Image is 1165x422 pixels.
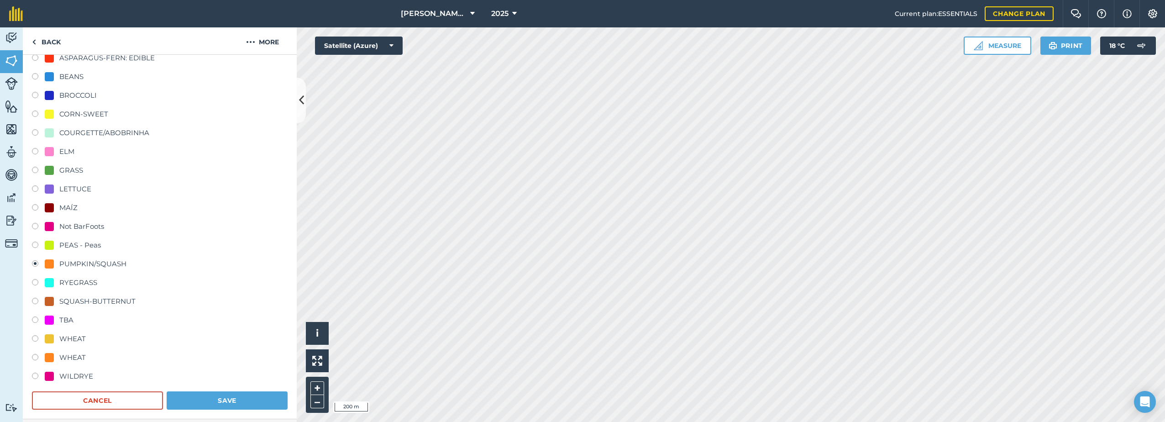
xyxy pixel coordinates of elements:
[59,352,86,363] div: WHEAT
[59,53,155,63] div: ASPARAGUS-FERN: EDIBLE
[59,277,97,288] div: RYEGRASS
[59,165,83,176] div: GRASS
[1049,40,1057,51] img: svg+xml;base64,PHN2ZyB4bWxucz0iaHR0cDovL3d3dy53My5vcmcvMjAwMC9zdmciIHdpZHRoPSIxOSIgaGVpZ2h0PSIyNC...
[59,240,101,251] div: PEAS - Peas
[5,122,18,136] img: svg+xml;base64,PHN2ZyB4bWxucz0iaHR0cDovL3d3dy53My5vcmcvMjAwMC9zdmciIHdpZHRoPSI1NiIgaGVpZ2h0PSI2MC...
[964,37,1031,55] button: Measure
[59,221,104,232] div: Not BarFoots
[59,202,78,213] div: MAÍZ
[491,8,509,19] span: 2025
[59,127,149,138] div: COURGETTE/ABOBRINHA
[59,371,93,382] div: WILDRYE
[5,77,18,90] img: svg+xml;base64,PD94bWwgdmVyc2lvbj0iMS4wIiBlbmNvZGluZz0idXRmLTgiPz4KPCEtLSBHZW5lcmF0b3I6IEFkb2JlIE...
[310,395,324,408] button: –
[59,296,136,307] div: SQUASH-BUTTERNUT
[1071,9,1081,18] img: Two speech bubbles overlapping with the left bubble in the forefront
[1147,9,1158,18] img: A cog icon
[312,356,322,366] img: Four arrows, one pointing top left, one top right, one bottom right and the last bottom left
[5,168,18,182] img: svg+xml;base64,PD94bWwgdmVyc2lvbj0iMS4wIiBlbmNvZGluZz0idXRmLTgiPz4KPCEtLSBHZW5lcmF0b3I6IEFkb2JlIE...
[974,41,983,50] img: Ruler icon
[316,327,319,339] span: i
[1100,37,1156,55] button: 18 °C
[306,322,329,345] button: i
[5,100,18,113] img: svg+xml;base64,PHN2ZyB4bWxucz0iaHR0cDovL3d3dy53My5vcmcvMjAwMC9zdmciIHdpZHRoPSI1NiIgaGVpZ2h0PSI2MC...
[1109,37,1125,55] span: 18 ° C
[59,109,108,120] div: CORN-SWEET
[59,184,91,195] div: LETTUCE
[59,146,74,157] div: ELM
[246,37,255,47] img: svg+xml;base64,PHN2ZyB4bWxucz0iaHR0cDovL3d3dy53My5vcmcvMjAwMC9zdmciIHdpZHRoPSIyMCIgaGVpZ2h0PSIyNC...
[1123,8,1132,19] img: svg+xml;base64,PHN2ZyB4bWxucz0iaHR0cDovL3d3dy53My5vcmcvMjAwMC9zdmciIHdpZHRoPSIxNyIgaGVpZ2h0PSIxNy...
[59,258,126,269] div: PUMPKIN/SQUASH
[23,27,70,54] a: Back
[5,191,18,205] img: svg+xml;base64,PD94bWwgdmVyc2lvbj0iMS4wIiBlbmNvZGluZz0idXRmLTgiPz4KPCEtLSBHZW5lcmF0b3I6IEFkb2JlIE...
[32,37,36,47] img: svg+xml;base64,PHN2ZyB4bWxucz0iaHR0cDovL3d3dy53My5vcmcvMjAwMC9zdmciIHdpZHRoPSI5IiBoZWlnaHQ9IjI0Ii...
[228,27,297,54] button: More
[401,8,467,19] span: [PERSON_NAME] Farm Life
[9,6,23,21] img: fieldmargin Logo
[985,6,1054,21] a: Change plan
[32,391,163,410] button: Cancel
[5,214,18,227] img: svg+xml;base64,PD94bWwgdmVyc2lvbj0iMS4wIiBlbmNvZGluZz0idXRmLTgiPz4KPCEtLSBHZW5lcmF0b3I6IEFkb2JlIE...
[5,54,18,68] img: svg+xml;base64,PHN2ZyB4bWxucz0iaHR0cDovL3d3dy53My5vcmcvMjAwMC9zdmciIHdpZHRoPSI1NiIgaGVpZ2h0PSI2MC...
[895,9,977,19] span: Current plan : ESSENTIALS
[59,71,84,82] div: BEANS
[315,37,403,55] button: Satellite (Azure)
[167,391,288,410] button: Save
[1040,37,1092,55] button: Print
[5,31,18,45] img: svg+xml;base64,PD94bWwgdmVyc2lvbj0iMS4wIiBlbmNvZGluZz0idXRmLTgiPz4KPCEtLSBHZW5lcmF0b3I6IEFkb2JlIE...
[310,381,324,395] button: +
[5,403,18,412] img: svg+xml;base64,PD94bWwgdmVyc2lvbj0iMS4wIiBlbmNvZGluZz0idXRmLTgiPz4KPCEtLSBHZW5lcmF0b3I6IEFkb2JlIE...
[5,237,18,250] img: svg+xml;base64,PD94bWwgdmVyc2lvbj0iMS4wIiBlbmNvZGluZz0idXRmLTgiPz4KPCEtLSBHZW5lcmF0b3I6IEFkb2JlIE...
[5,145,18,159] img: svg+xml;base64,PD94bWwgdmVyc2lvbj0iMS4wIiBlbmNvZGluZz0idXRmLTgiPz4KPCEtLSBHZW5lcmF0b3I6IEFkb2JlIE...
[1132,37,1150,55] img: svg+xml;base64,PD94bWwgdmVyc2lvbj0iMS4wIiBlbmNvZGluZz0idXRmLTgiPz4KPCEtLSBHZW5lcmF0b3I6IEFkb2JlIE...
[1096,9,1107,18] img: A question mark icon
[59,333,86,344] div: WHEAT
[59,315,73,326] div: TBA
[1134,391,1156,413] div: Open Intercom Messenger
[59,90,97,101] div: BROCCOLI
